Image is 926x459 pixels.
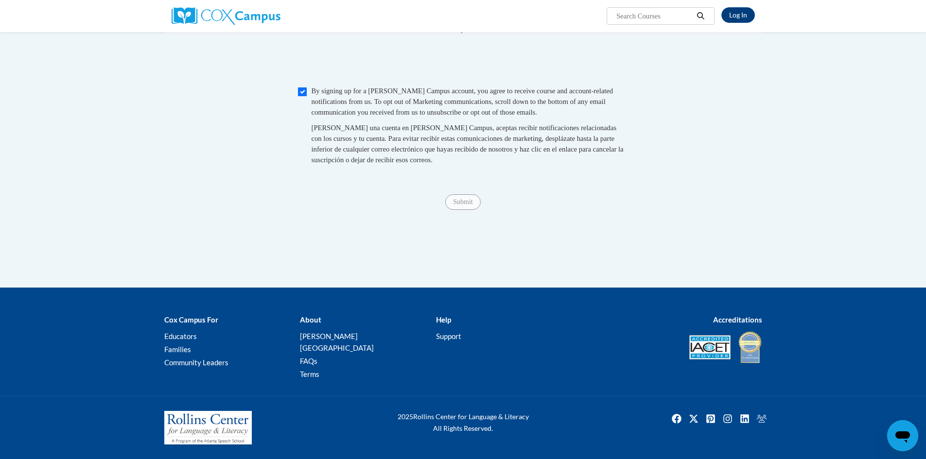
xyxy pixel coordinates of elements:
[721,7,755,23] a: Log In
[737,411,752,426] img: LinkedIn icon
[713,315,762,324] b: Accreditations
[164,345,191,354] a: Families
[754,411,769,426] img: Facebook group icon
[738,330,762,364] img: IDA® Accredited
[164,332,197,340] a: Educators
[703,411,718,426] img: Pinterest icon
[720,411,735,426] img: Instagram icon
[686,411,701,426] a: Twitter
[686,411,701,426] img: Twitter icon
[669,411,684,426] a: Facebook
[312,87,613,116] span: By signing up for a [PERSON_NAME] Campus account, you agree to receive course and account-related...
[164,358,228,367] a: Community Leaders
[164,315,218,324] b: Cox Campus For
[300,332,374,352] a: [PERSON_NAME][GEOGRAPHIC_DATA]
[164,411,252,445] img: Rollins Center for Language & Literacy - A Program of the Atlanta Speech School
[436,332,461,340] a: Support
[361,411,565,434] div: Rollins Center for Language & Literacy All Rights Reserved.
[300,370,319,378] a: Terms
[615,10,693,22] input: Search Courses
[754,411,769,426] a: Facebook Group
[669,411,684,426] img: Facebook icon
[720,411,735,426] a: Instagram
[398,412,413,421] span: 2025
[703,411,718,426] a: Pinterest
[312,124,624,164] span: [PERSON_NAME] una cuenta en [PERSON_NAME] Campus, aceptas recibir notificaciones relacionadas con...
[689,335,731,359] img: Accredited IACET® Provider
[172,7,280,25] img: Cox Campus
[436,315,451,324] b: Help
[389,43,537,81] iframe: reCAPTCHA
[887,420,918,451] iframe: Button to launch messaging window
[737,411,752,426] a: Linkedin
[300,315,321,324] b: About
[693,10,708,22] button: Search
[300,357,317,365] a: FAQs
